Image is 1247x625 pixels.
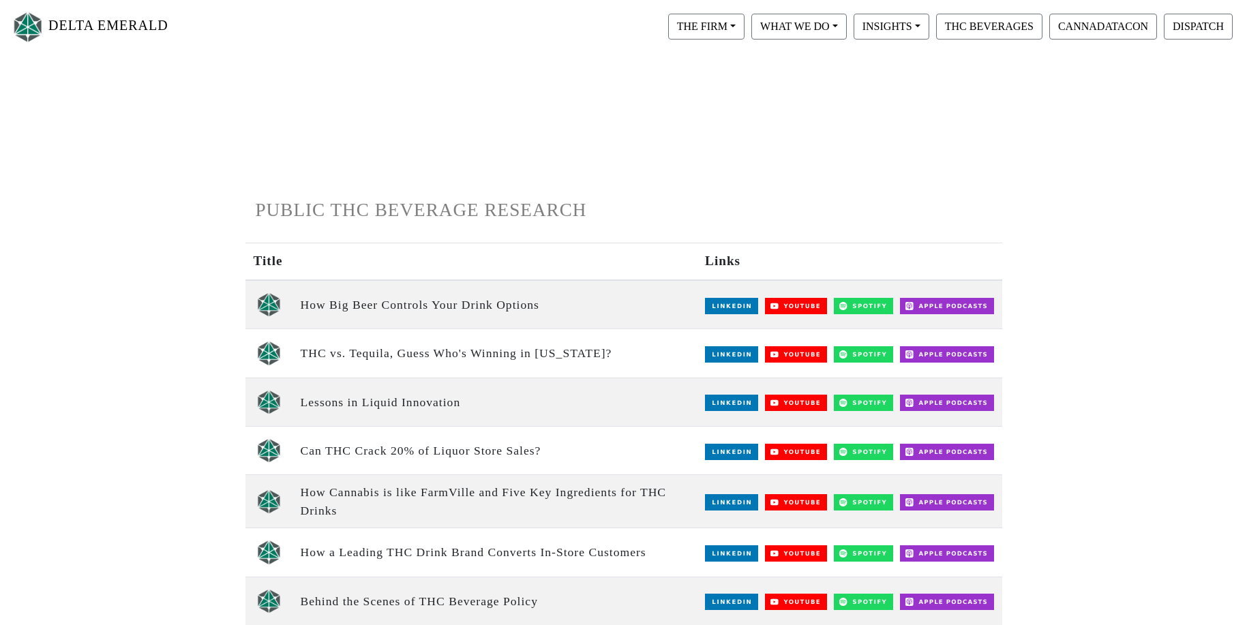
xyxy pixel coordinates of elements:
button: CANNADATACON [1049,14,1157,40]
img: Spotify [834,594,893,610]
img: LinkedIn [705,594,758,610]
td: Behind the Scenes of THC Beverage Policy [292,577,697,625]
td: Can THC Crack 20% of Liquor Store Sales? [292,427,697,475]
img: Apple Podcasts [900,545,994,562]
img: YouTube [765,494,827,510]
img: Spotify [834,494,893,510]
td: How Cannabis is like FarmVille and Five Key Ingredients for THC Drinks [292,475,697,528]
img: LinkedIn [705,545,758,562]
img: unscripted logo [257,390,281,414]
a: THC BEVERAGES [933,20,1046,31]
img: LinkedIn [705,346,758,363]
img: Spotify [834,298,893,314]
td: How a Leading THC Drink Brand Converts In-Store Customers [292,528,697,577]
img: Apple Podcasts [900,298,994,314]
td: THC vs. Tequila, Guess Who's Winning in [US_STATE]? [292,329,697,378]
th: Title [245,243,292,280]
a: DISPATCH [1160,20,1236,31]
img: Apple Podcasts [900,444,994,460]
td: How Big Beer Controls Your Drink Options [292,280,697,329]
img: YouTube [765,594,827,610]
img: YouTube [765,298,827,314]
img: Spotify [834,444,893,460]
button: THE FIRM [668,14,745,40]
img: YouTube [765,545,827,562]
img: YouTube [765,444,827,460]
img: unscripted logo [257,341,281,365]
img: unscripted logo [257,438,281,463]
img: Spotify [834,545,893,562]
a: DELTA EMERALD [11,5,168,48]
img: LinkedIn [705,298,758,314]
th: Links [697,243,1002,280]
img: Logo [11,9,45,45]
img: Apple Podcasts [900,395,994,411]
img: Spotify [834,395,893,411]
img: Apple Podcasts [900,346,994,363]
img: unscripted logo [257,489,281,514]
button: THC BEVERAGES [936,14,1042,40]
button: DISPATCH [1164,14,1233,40]
img: Apple Podcasts [900,494,994,510]
button: INSIGHTS [854,14,929,40]
img: LinkedIn [705,444,758,460]
img: LinkedIn [705,494,758,510]
td: Lessons in Liquid Innovation [292,378,697,426]
img: unscripted logo [257,292,281,317]
img: Spotify [834,346,893,363]
img: Apple Podcasts [900,594,994,610]
a: CANNADATACON [1046,20,1160,31]
img: YouTube [765,346,827,363]
img: unscripted logo [257,540,281,564]
h1: PUBLIC THC BEVERAGE RESEARCH [256,199,992,222]
img: unscripted logo [257,589,281,613]
img: YouTube [765,395,827,411]
img: LinkedIn [705,395,758,411]
button: WHAT WE DO [751,14,847,40]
